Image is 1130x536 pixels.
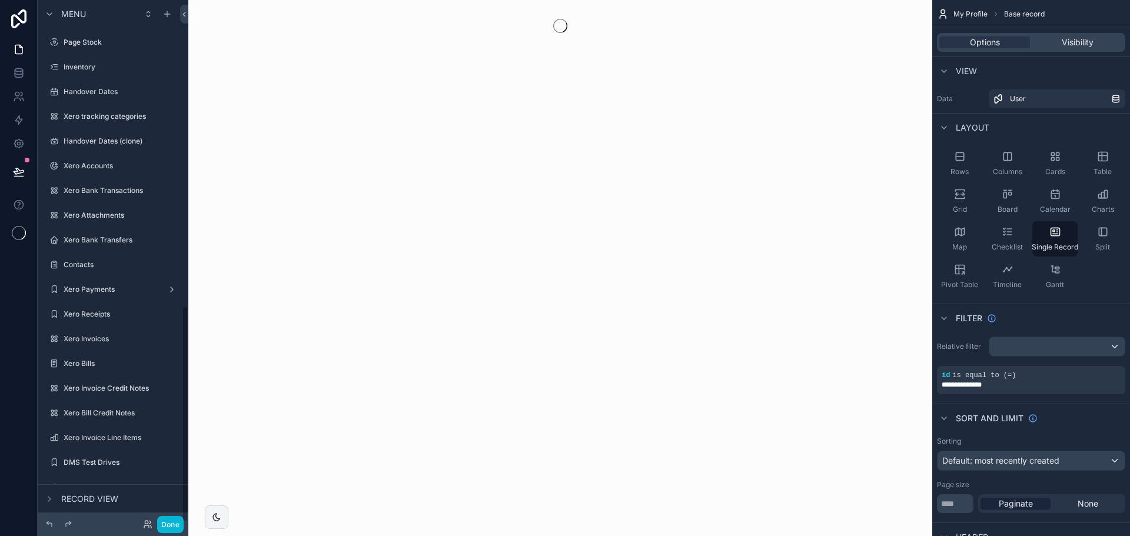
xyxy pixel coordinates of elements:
a: DMS Test Drives [45,453,181,472]
label: Xero Bank Transfers [64,235,179,245]
label: Inventory [64,62,179,72]
label: Sorting [937,437,961,446]
a: Xero Invoices [45,329,181,348]
label: DMS Test Drives [64,458,179,467]
label: Xero Payments [64,285,162,294]
label: Contacts [64,260,179,269]
span: Map [952,242,967,252]
button: Checklist [985,221,1030,257]
a: Xero Bill Credit Notes [45,404,181,422]
span: Gantt [1046,280,1064,289]
label: Relative filter [937,342,984,351]
button: Cards [1032,146,1078,181]
span: Paginate [999,498,1033,510]
span: Layout [956,122,989,134]
button: Single Record [1032,221,1078,257]
button: Default: most recently created [937,451,1125,471]
span: Filter [956,312,982,324]
span: Pivot Table [941,280,978,289]
label: Xero tracking categories [64,112,179,121]
span: id [942,371,950,379]
label: Page size [937,480,969,490]
button: Done [157,516,184,533]
span: Default: most recently created [942,455,1059,465]
button: Timeline [985,259,1030,294]
a: User [989,89,1125,108]
button: Gantt [1032,259,1078,294]
span: Board [998,205,1018,214]
a: Xero Payments [45,280,181,299]
button: Board [985,184,1030,219]
label: Xero Bills [64,359,179,368]
a: Xero tracking categories [45,107,181,126]
button: Pivot Table [937,259,982,294]
span: View [956,65,977,77]
label: Page Stock [64,38,179,47]
a: Xero Invoice Credit Notes [45,379,181,398]
span: Calendar [1040,205,1071,214]
label: Xero Accounts [64,161,179,171]
span: Checklist [992,242,1023,252]
a: Contacts [45,255,181,274]
a: Xero Attachments [45,206,181,225]
a: Xero Bank Transfers [45,231,181,249]
button: Table [1080,146,1125,181]
button: Charts [1080,184,1125,219]
label: DMS Proposals [64,482,179,492]
a: Xero Bank Transactions [45,181,181,200]
button: Grid [937,184,982,219]
span: Rows [950,167,969,177]
span: Split [1095,242,1110,252]
a: Xero Receipts [45,305,181,324]
a: Handover Dates (clone) [45,132,181,151]
a: DMS Proposals [45,478,181,497]
span: None [1078,498,1098,510]
button: Calendar [1032,184,1078,219]
span: Grid [953,205,967,214]
label: Handover Dates (clone) [64,137,179,146]
label: Xero Invoices [64,334,179,344]
label: Xero Bill Credit Notes [64,408,179,418]
a: Inventory [45,58,181,76]
span: Sort And Limit [956,412,1023,424]
span: Options [970,36,1000,48]
span: Record view [61,493,118,505]
span: Columns [993,167,1022,177]
span: My Profile [953,9,988,19]
span: Cards [1045,167,1065,177]
span: Timeline [993,280,1022,289]
label: Handover Dates [64,87,179,96]
a: Page Stock [45,33,181,52]
span: is equal to (=) [952,371,1016,379]
button: Map [937,221,982,257]
a: Xero Invoice Line Items [45,428,181,447]
label: Xero Receipts [64,309,179,319]
button: Rows [937,146,982,181]
label: Xero Bank Transactions [64,186,179,195]
span: Base record [1004,9,1045,19]
span: Menu [61,8,86,20]
a: Xero Accounts [45,157,181,175]
span: Single Record [1032,242,1078,252]
label: Xero Invoice Line Items [64,433,179,442]
label: Xero Attachments [64,211,179,220]
span: Visibility [1062,36,1094,48]
span: Charts [1092,205,1114,214]
button: Columns [985,146,1030,181]
span: Table [1094,167,1112,177]
button: Split [1080,221,1125,257]
label: Xero Invoice Credit Notes [64,384,179,393]
a: Xero Bills [45,354,181,373]
span: User [1010,94,1026,104]
label: Data [937,94,984,104]
a: Handover Dates [45,82,181,101]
